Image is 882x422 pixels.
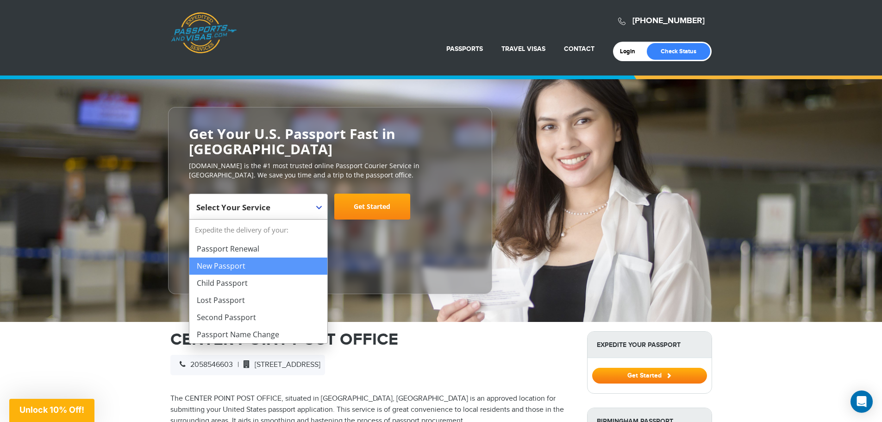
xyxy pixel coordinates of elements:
[189,220,327,343] li: Expedite the delivery of your:
[632,16,705,26] a: [PHONE_NUMBER]
[171,12,237,54] a: Passports & [DOMAIN_NAME]
[196,202,270,213] span: Select Your Service
[170,355,325,375] div: |
[189,240,327,258] li: Passport Renewal
[446,45,483,53] a: Passports
[189,220,327,240] strong: Expedite the delivery of your:
[189,258,327,275] li: New Passport
[189,161,471,180] p: [DOMAIN_NAME] is the #1 most trusted online Passport Courier Service in [GEOGRAPHIC_DATA]. We sav...
[620,48,642,55] a: Login
[564,45,594,53] a: Contact
[851,391,873,413] div: Open Intercom Messenger
[588,332,712,358] strong: Expedite Your Passport
[189,326,327,343] li: Passport Name Change
[189,309,327,326] li: Second Passport
[592,368,707,384] button: Get Started
[239,360,320,369] span: [STREET_ADDRESS]
[592,372,707,379] a: Get Started
[334,194,410,220] a: Get Started
[189,126,471,157] h2: Get Your U.S. Passport Fast in [GEOGRAPHIC_DATA]
[189,224,471,233] span: Starting at $199 + government fees
[170,331,573,348] h1: CENTER POINT POST OFFICE
[189,292,327,309] li: Lost Passport
[19,405,84,415] span: Unlock 10% Off!
[189,275,327,292] li: Child Passport
[196,197,318,223] span: Select Your Service
[647,43,710,60] a: Check Status
[501,45,545,53] a: Travel Visas
[9,399,94,422] div: Unlock 10% Off!
[189,194,328,220] span: Select Your Service
[175,360,233,369] span: 2058546603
